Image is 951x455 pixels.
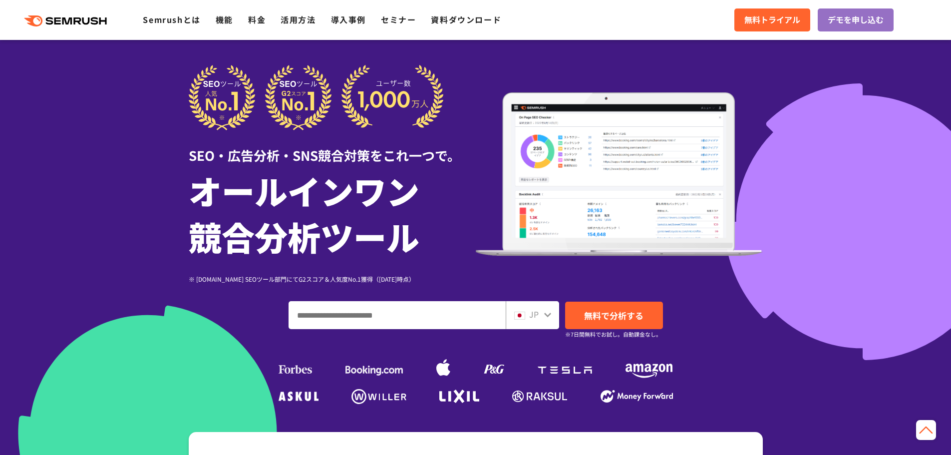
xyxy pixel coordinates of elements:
[431,13,501,25] a: 資料ダウンロード
[828,13,884,26] span: デモを申し込む
[744,13,800,26] span: 無料トライアル
[216,13,233,25] a: 機能
[584,309,643,322] span: 無料で分析する
[143,13,200,25] a: Semrushとは
[565,330,661,339] small: ※7日間無料でお試し。自動課金なし。
[381,13,416,25] a: セミナー
[529,308,539,320] span: JP
[189,167,476,259] h1: オールインワン 競合分析ツール
[248,13,266,25] a: 料金
[189,130,476,165] div: SEO・広告分析・SNS競合対策をこれ一つで。
[281,13,316,25] a: 活用方法
[565,302,663,329] a: 無料で分析する
[734,8,810,31] a: 無料トライアル
[818,8,894,31] a: デモを申し込む
[331,13,366,25] a: 導入事例
[289,302,505,329] input: ドメイン、キーワードまたはURLを入力してください
[189,274,476,284] div: ※ [DOMAIN_NAME] SEOツール部門にてG2スコア＆人気度No.1獲得（[DATE]時点）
